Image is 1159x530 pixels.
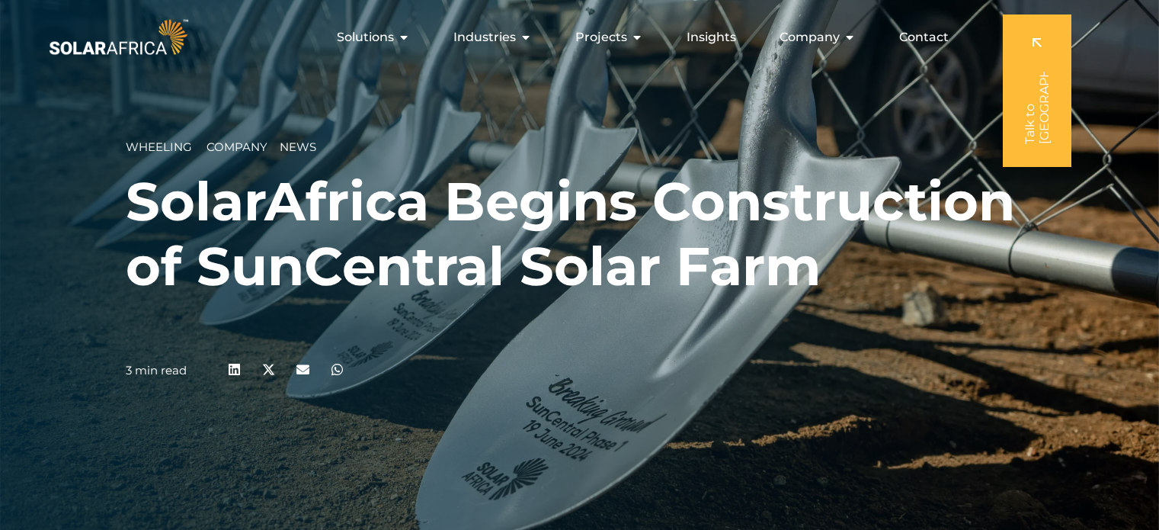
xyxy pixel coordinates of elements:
a: Insights [687,28,736,47]
nav: Menu [191,22,961,53]
span: Solutions [337,28,394,47]
h1: SolarAfrica Begins Construction of SunCentral Solar Farm [126,169,1033,299]
span: Industries [453,28,516,47]
div: Menu Toggle [191,22,961,53]
span: Company [207,140,267,154]
div: Share on linkedin [217,352,251,387]
div: Share on email [286,352,320,387]
span: Projects [575,28,627,47]
span: __ [267,140,280,154]
p: 3 min read [126,364,187,377]
span: Wheeling [126,140,192,154]
span: Company [780,28,840,47]
span: News [280,140,316,154]
div: Share on x-twitter [251,352,286,387]
div: Share on whatsapp [320,352,354,387]
a: Contact [899,28,949,47]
